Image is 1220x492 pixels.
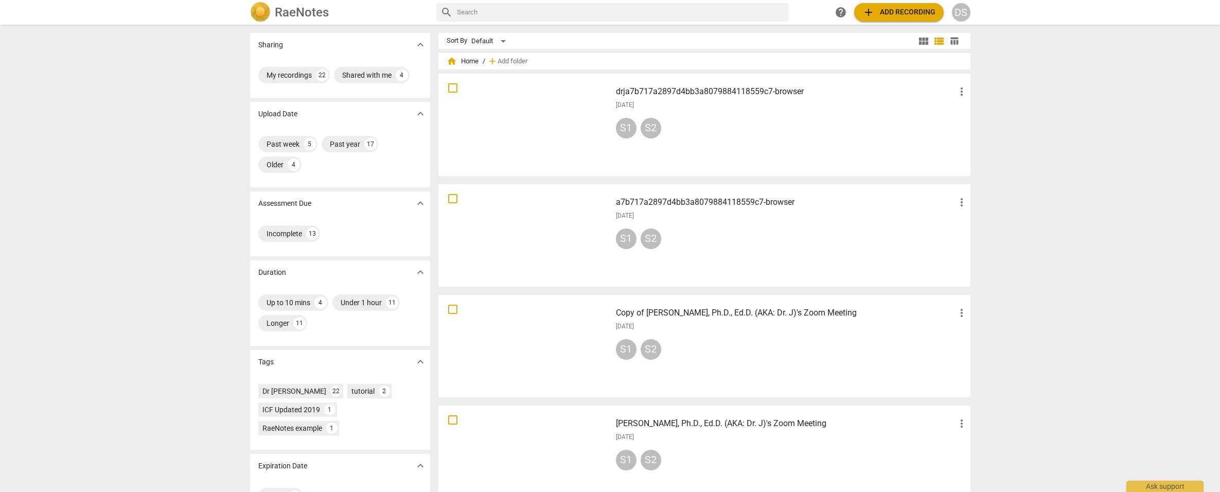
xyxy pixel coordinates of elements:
button: Show more [413,37,428,52]
span: expand_more [414,39,427,51]
div: Past week [267,139,299,149]
div: S1 [616,229,636,249]
a: drja7b717a2897d4bb3a8079884118559c7-browser[DATE]S1S2 [442,77,967,172]
button: Table view [947,33,962,49]
div: 2 [379,385,390,397]
div: S1 [616,118,636,138]
span: help [835,6,847,19]
div: S2 [641,229,661,249]
span: expand_more [414,266,427,278]
span: expand_more [414,197,427,209]
div: S1 [616,450,636,470]
a: Help [832,3,850,22]
div: Older [267,160,284,170]
div: Incomplete [267,229,302,239]
p: Expiration Date [258,461,307,471]
span: view_module [917,35,930,47]
button: List view [931,33,947,49]
div: 22 [316,69,328,81]
p: Sharing [258,40,283,50]
div: Dr [PERSON_NAME] [262,386,326,396]
h2: RaeNotes [275,5,329,20]
span: expand_more [414,356,427,368]
div: S2 [641,118,661,138]
div: Ask support [1126,481,1204,492]
div: ICF Updated 2019 [262,405,320,415]
div: Default [471,33,509,49]
span: / [483,58,485,65]
div: 1 [326,423,338,434]
button: Show more [413,354,428,370]
p: Assessment Due [258,198,311,209]
div: My recordings [267,70,312,80]
span: search [440,6,453,19]
span: Add recording [862,6,935,19]
span: more_vert [956,85,968,98]
span: add [487,56,498,66]
a: a7b717a2897d4bb3a8079884118559c7-browser[DATE]S1S2 [442,188,967,283]
span: expand_more [414,460,427,472]
span: add [862,6,875,19]
span: [DATE] [616,212,634,220]
span: more_vert [956,417,968,430]
div: 13 [306,227,319,240]
span: expand_more [414,108,427,120]
span: table_chart [949,36,959,46]
span: [DATE] [616,322,634,331]
h3: a7b717a2897d4bb3a8079884118559c7-browser [616,196,956,208]
button: DS [952,3,970,22]
span: more_vert [956,196,968,208]
span: [DATE] [616,433,634,442]
div: 4 [396,69,408,81]
p: Tags [258,357,274,367]
div: Under 1 hour [341,297,382,308]
button: Show more [413,106,428,121]
a: LogoRaeNotes [250,2,428,23]
div: 11 [386,296,398,309]
p: Duration [258,267,286,278]
div: 11 [293,317,306,329]
div: tutorial [351,386,375,396]
span: view_list [933,35,945,47]
span: Home [447,56,479,66]
h3: drja7b717a2897d4bb3a8079884118559c7-browser [616,85,956,98]
a: Copy of [PERSON_NAME], Ph.D., Ed.D. (AKA: Dr. J)'s Zoom Meeting[DATE]S1S2 [442,298,967,394]
div: 4 [314,296,327,309]
div: RaeNotes example [262,423,322,433]
div: S2 [641,339,661,360]
button: Show more [413,196,428,211]
div: Past year [330,139,360,149]
button: Upload [854,3,944,22]
div: 1 [324,404,335,415]
div: S1 [616,339,636,360]
span: Add folder [498,58,527,65]
button: Tile view [916,33,931,49]
span: home [447,56,457,66]
img: Logo [250,2,271,23]
div: 5 [304,138,316,150]
div: Shared with me [342,70,392,80]
div: 22 [330,385,342,397]
div: Sort By [447,37,467,45]
div: S2 [641,450,661,470]
p: Upload Date [258,109,297,119]
div: 17 [364,138,377,150]
div: Up to 10 mins [267,297,310,308]
button: Show more [413,458,428,473]
div: Longer [267,318,289,328]
span: [DATE] [616,101,634,110]
button: Show more [413,265,428,280]
h3: Copy of S. L. JORDAN, Ph.D., Ed.D. (AKA: Dr. J)'s Zoom Meeting [616,307,956,319]
span: more_vert [956,307,968,319]
h3: S. L. JORDAN, Ph.D., Ed.D. (AKA: Dr. J)'s Zoom Meeting [616,417,956,430]
div: 4 [288,159,300,171]
input: Search [457,4,784,21]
